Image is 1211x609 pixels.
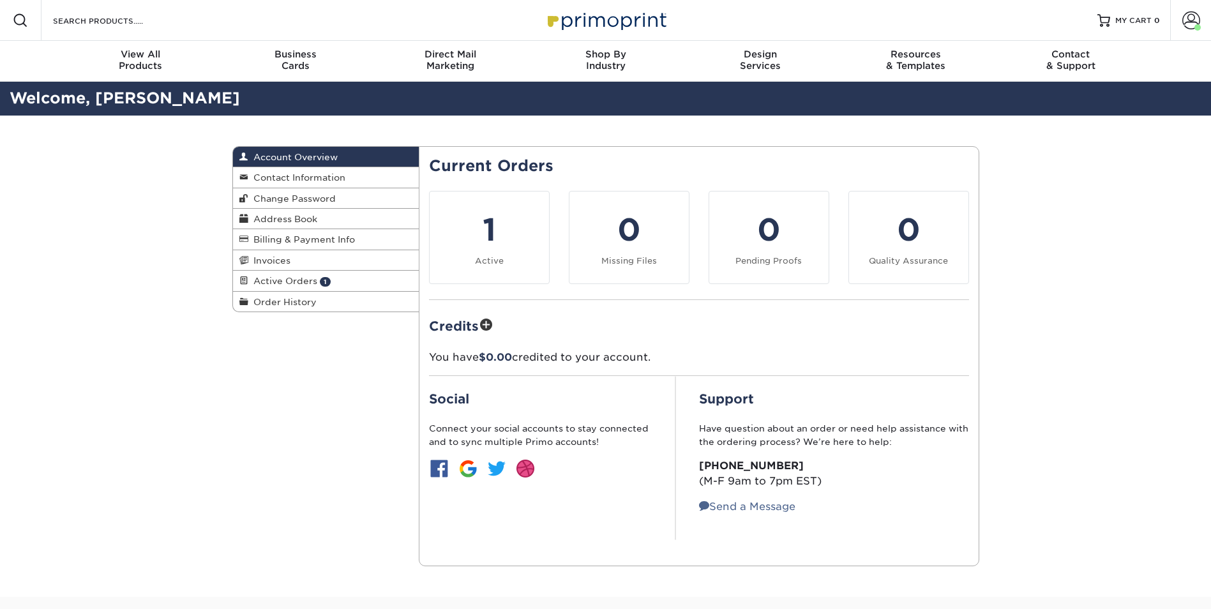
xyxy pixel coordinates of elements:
[993,49,1148,60] span: Contact
[218,49,373,71] div: Cards
[528,41,683,82] a: Shop ByIndustry
[429,350,969,365] p: You have credited to your account.
[248,193,336,204] span: Change Password
[699,391,969,407] h2: Support
[233,167,419,188] a: Contact Information
[248,234,355,244] span: Billing & Payment Info
[233,188,419,209] a: Change Password
[993,41,1148,82] a: Contact& Support
[683,49,838,71] div: Services
[569,191,689,284] a: 0 Missing Files
[233,250,419,271] a: Invoices
[515,458,536,479] img: btn-dribbble.jpg
[429,191,550,284] a: 1 Active
[63,49,218,60] span: View All
[848,191,969,284] a: 0 Quality Assurance
[429,458,449,479] img: btn-facebook.jpg
[1115,15,1152,26] span: MY CART
[475,256,504,266] small: Active
[248,297,317,307] span: Order History
[248,255,290,266] span: Invoices
[248,276,317,286] span: Active Orders
[1154,16,1160,25] span: 0
[699,422,969,448] p: Have question about an order or need help assistance with the ordering process? We’re here to help:
[699,458,969,489] p: (M-F 9am to 7pm EST)
[233,147,419,167] a: Account Overview
[437,207,541,253] div: 1
[735,256,802,266] small: Pending Proofs
[429,315,969,335] h2: Credits
[248,152,338,162] span: Account Overview
[486,458,507,479] img: btn-twitter.jpg
[373,49,528,60] span: Direct Mail
[577,207,681,253] div: 0
[458,458,478,479] img: btn-google.jpg
[429,391,652,407] h2: Social
[248,172,345,183] span: Contact Information
[248,214,317,224] span: Address Book
[233,209,419,229] a: Address Book
[429,422,652,448] p: Connect your social accounts to stay connected and to sync multiple Primo accounts!
[699,460,804,472] strong: [PHONE_NUMBER]
[838,41,993,82] a: Resources& Templates
[683,49,838,60] span: Design
[601,256,657,266] small: Missing Files
[683,41,838,82] a: DesignServices
[218,41,373,82] a: BusinessCards
[993,49,1148,71] div: & Support
[542,6,670,34] img: Primoprint
[320,277,331,287] span: 1
[218,49,373,60] span: Business
[699,500,795,513] a: Send a Message
[233,292,419,312] a: Order History
[63,49,218,71] div: Products
[528,49,683,71] div: Industry
[838,49,993,71] div: & Templates
[52,13,176,28] input: SEARCH PRODUCTS.....
[869,256,948,266] small: Quality Assurance
[709,191,829,284] a: 0 Pending Proofs
[528,49,683,60] span: Shop By
[233,229,419,250] a: Billing & Payment Info
[429,157,969,176] h2: Current Orders
[857,207,961,253] div: 0
[717,207,821,253] div: 0
[233,271,419,291] a: Active Orders 1
[838,49,993,60] span: Resources
[479,351,512,363] span: $0.00
[63,41,218,82] a: View AllProducts
[373,41,528,82] a: Direct MailMarketing
[373,49,528,71] div: Marketing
